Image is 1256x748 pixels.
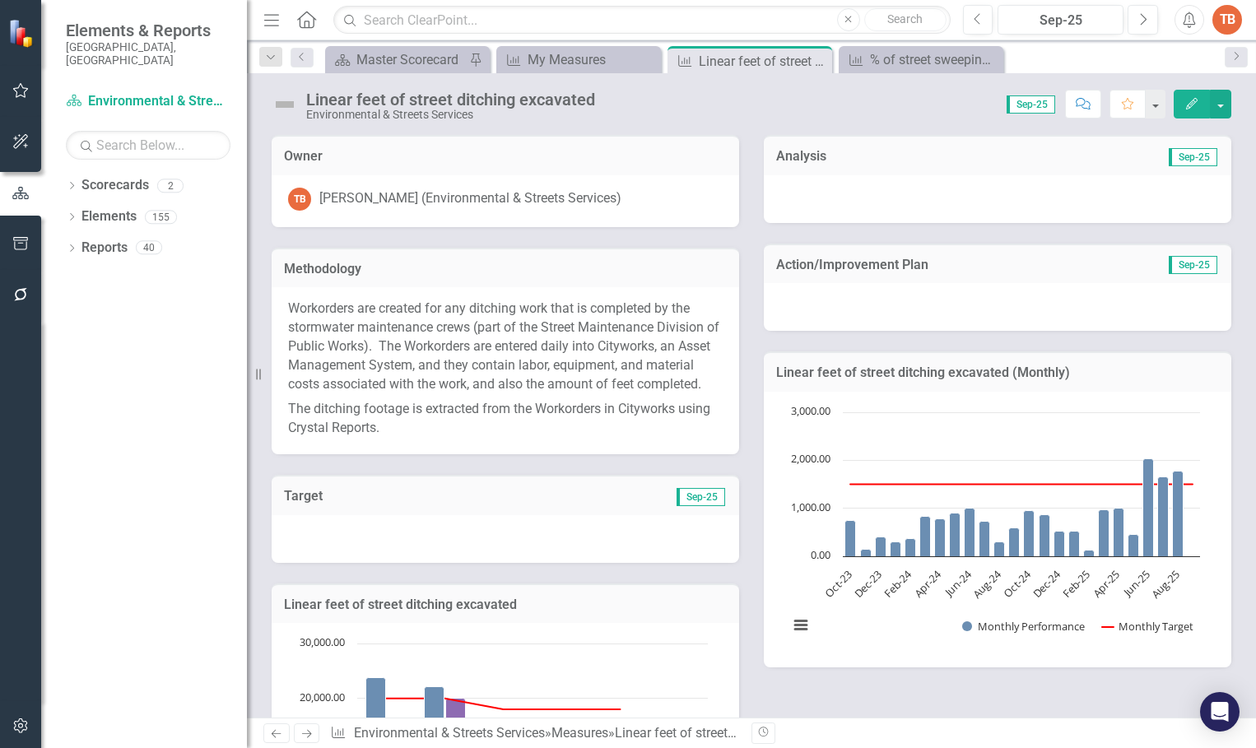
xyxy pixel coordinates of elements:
h3: Linear feet of street ditching excavated (Monthly) [776,365,1219,380]
img: Not Defined [272,91,298,118]
path: Mar-24, 827. Monthly Performance. [920,516,931,556]
a: Elements [81,207,137,226]
h3: Action/Improvement Plan [776,258,1109,272]
path: Mar-25, 973. Monthly Performance. [1099,509,1109,556]
input: Search ClearPoint... [333,6,950,35]
path: Jul-24, 733. Monthly Performance. [979,521,990,556]
small: [GEOGRAPHIC_DATA], [GEOGRAPHIC_DATA] [66,40,230,67]
span: Sep-25 [1169,148,1217,166]
button: Show Monthly Target [1102,619,1193,634]
span: Elements & Reports [66,21,230,40]
div: Sep-25 [1003,11,1118,30]
div: Master Scorecard [356,49,465,70]
text: Aug-24 [970,566,1004,601]
path: Apr-24, 772. Monthly Performance. [935,518,946,556]
img: ClearPoint Strategy [8,19,37,48]
text: Jun-25 [1119,567,1152,600]
span: Search [887,12,923,26]
path: Apr-25, 1,008. Monthly Performance. [1114,508,1124,556]
path: Oct-23, 746. Monthly Performance. [845,520,856,556]
button: Search [864,8,947,31]
path: Nov-23, 140. Monthly Performance. [861,549,872,556]
g: Target, series 2 of 3. Line with 6 data points. [384,695,624,713]
text: 1,000.00 [791,499,830,514]
text: Oct-24 [1000,566,1034,600]
span: Sep-25 [677,488,725,506]
button: Sep-25 [998,5,1123,35]
input: Search Below... [66,131,230,160]
text: Apr-25 [1090,567,1123,600]
text: Feb-24 [881,566,915,601]
a: Measures [551,725,608,741]
text: 20,000.00 [300,690,345,704]
a: Environmental & Streets Services [354,725,545,741]
path: Jan-24, 294. Monthly Performance. [891,541,901,556]
path: May-25, 457. Monthly Performance. [1128,534,1139,556]
path: Nov-24, 871. Monthly Performance. [1040,514,1050,556]
path: Dec-24, 529. Monthly Performance. [1054,531,1065,556]
button: Show Monthly Performance [962,619,1085,634]
h3: Owner [284,149,727,164]
path: Jul-25, 1,650. Monthly Performance. [1158,476,1169,556]
text: 0.00 [811,547,830,562]
span: Sep-25 [1169,256,1217,274]
h3: Methodology [284,262,727,276]
div: [PERSON_NAME] (Environmental & Streets Services) [319,189,621,208]
a: My Measures [500,49,657,70]
h3: Linear feet of street ditching excavated [284,597,727,612]
text: 2,000.00 [791,451,830,466]
path: Aug-24, 300. Monthly Performance. [994,541,1005,556]
a: Master Scorecard [329,49,465,70]
path: Dec-23, 411. Monthly Performance. [876,537,886,556]
div: » » [330,724,739,743]
p: The ditching footage is extracted from the Workorders in Cityworks using Crystal Reports. [288,397,723,438]
path: Aug-25, 1,781. Monthly Performance. [1173,471,1184,556]
a: Scorecards [81,176,149,195]
g: Monthly Target, series 2 of 2. Line with 24 data points. [848,481,1196,487]
path: Feb-24, 364. Monthly Performance. [905,538,916,556]
text: Feb-25 [1059,567,1093,601]
text: 3,000.00 [791,403,830,418]
a: Environmental & Streets Services [66,92,230,111]
path: May-24, 892. Monthly Performance. [950,513,961,556]
div: Chart. Highcharts interactive chart. [780,404,1215,651]
h3: Analysis [776,149,998,164]
div: My Measures [528,49,657,70]
div: % of street sweeping requests responded to within 3 business days of notification [870,49,999,70]
text: 30,000.00 [300,634,345,649]
path: Feb-25, 130. Monthly Performance. [1084,550,1095,556]
div: 40 [136,241,162,255]
div: Environmental & Streets Services [306,109,595,121]
path: Oct-24, 950. Monthly Performance. [1024,510,1035,556]
text: Oct-23 [821,567,854,600]
svg: Interactive chart [780,404,1208,651]
path: Jan-25, 524. Monthly Performance. [1069,531,1080,556]
h3: Target [284,489,477,504]
text: Jun-24 [941,566,975,600]
text: Apr-24 [911,566,945,600]
div: 2 [157,179,184,193]
text: Aug-25 [1148,567,1183,602]
button: View chart menu, Chart [789,614,812,637]
text: Dec-24 [1030,566,1064,601]
div: Open Intercom Messenger [1200,692,1240,732]
path: Sep-24, 583. Monthly Performance. [1009,527,1020,556]
span: Sep-25 [1007,95,1055,114]
div: Linear feet of street ditching excavated [306,91,595,109]
div: Linear feet of street ditching excavated [615,725,840,741]
div: Linear feet of street ditching excavated [699,51,828,72]
text: Dec-23 [851,567,885,601]
button: TB [1212,5,1242,35]
p: Workorders are created for any ditching work that is completed by the stormwater maintenance crew... [288,300,723,397]
div: TB [288,188,311,211]
path: Jun-25, 2,035. Monthly Performance. [1143,458,1154,556]
a: Reports [81,239,128,258]
a: % of street sweeping requests responded to within 3 business days of notification [843,49,999,70]
div: 155 [145,210,177,224]
path: Jun-24, 1,003. Monthly Performance. [965,508,975,556]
